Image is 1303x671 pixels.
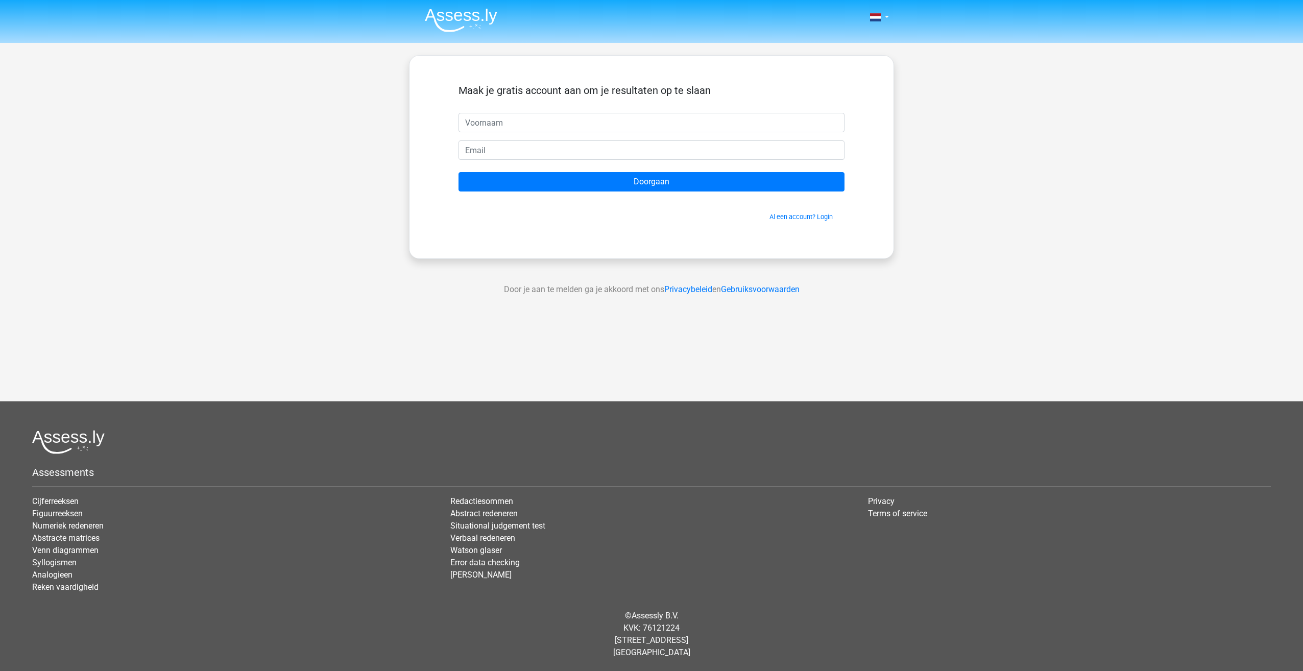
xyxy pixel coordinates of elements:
img: Assessly logo [32,430,105,454]
a: Gebruiksvoorwaarden [721,284,800,294]
a: Al een account? Login [769,213,833,221]
a: Redactiesommen [450,496,513,506]
a: [PERSON_NAME] [450,570,512,580]
input: Email [459,140,844,160]
input: Voornaam [459,113,844,132]
a: Analogieen [32,570,73,580]
a: Terms of service [868,509,927,518]
a: Abstract redeneren [450,509,518,518]
a: Numeriek redeneren [32,521,104,531]
h5: Maak je gratis account aan om je resultaten op te slaan [459,84,844,97]
a: Reken vaardigheid [32,582,99,592]
a: Syllogismen [32,558,77,567]
a: Figuurreeksen [32,509,83,518]
a: Situational judgement test [450,521,545,531]
img: Assessly [425,8,497,32]
a: Privacy [868,496,895,506]
a: Assessly B.V. [632,611,679,620]
h5: Assessments [32,466,1271,478]
div: © KVK: 76121224 [STREET_ADDRESS] [GEOGRAPHIC_DATA] [25,602,1278,667]
a: Verbaal redeneren [450,533,515,543]
a: Abstracte matrices [32,533,100,543]
a: Privacybeleid [664,284,712,294]
a: Watson glaser [450,545,502,555]
a: Venn diagrammen [32,545,99,555]
a: Error data checking [450,558,520,567]
input: Doorgaan [459,172,844,191]
a: Cijferreeksen [32,496,79,506]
